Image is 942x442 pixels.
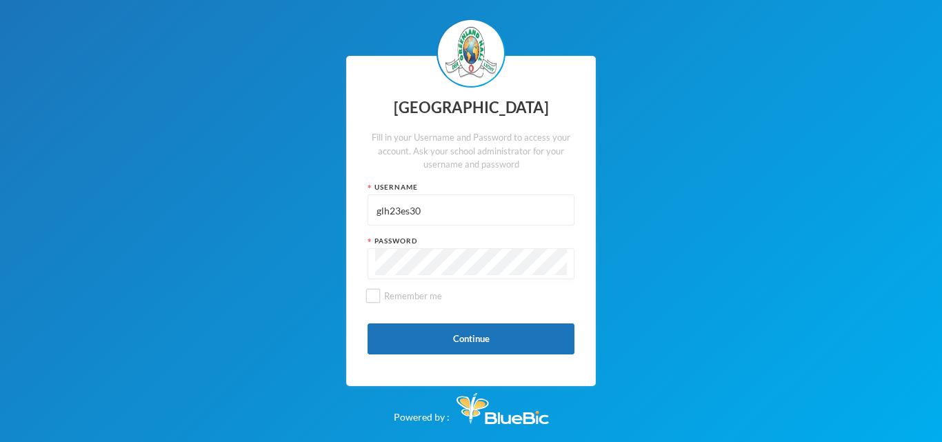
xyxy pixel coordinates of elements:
img: Bluebic [457,393,549,424]
button: Continue [368,323,574,354]
div: [GEOGRAPHIC_DATA] [368,94,574,121]
div: Powered by : [394,386,549,424]
div: Fill in your Username and Password to access your account. Ask your school administrator for your... [368,131,574,172]
div: Username [368,182,574,192]
div: Password [368,236,574,246]
span: Remember me [379,290,448,301]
